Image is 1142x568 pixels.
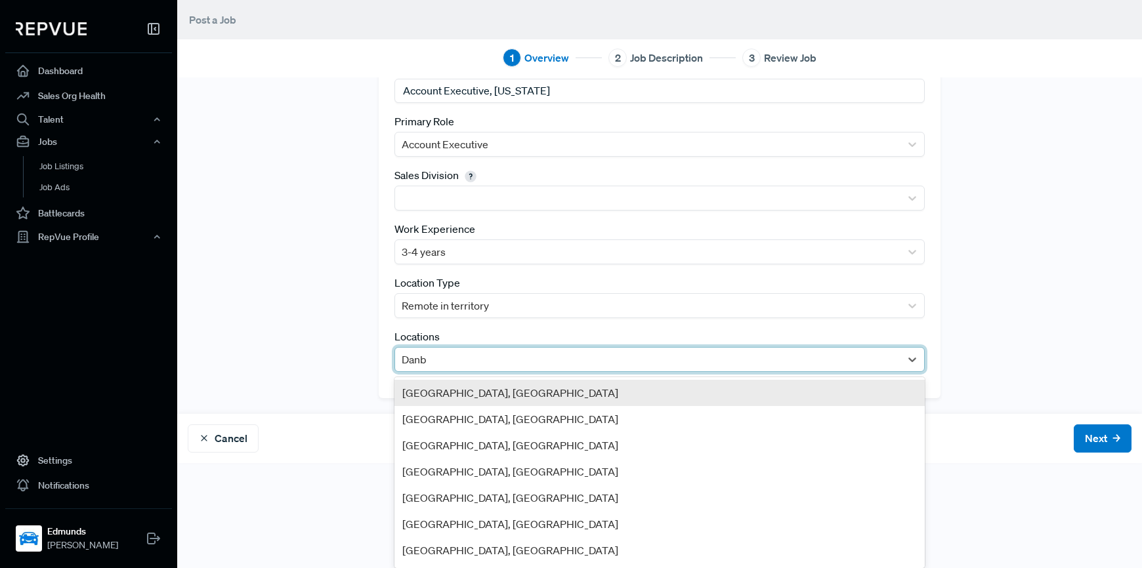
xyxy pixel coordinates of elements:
[742,49,761,67] div: 3
[5,226,172,248] button: RepVue Profile
[5,473,172,498] a: Notifications
[394,406,925,432] div: [GEOGRAPHIC_DATA], [GEOGRAPHIC_DATA]
[1074,424,1131,453] button: Next
[503,49,521,67] div: 1
[524,50,569,66] span: Overview
[394,329,440,344] label: Locations
[5,201,172,226] a: Battlecards
[16,22,87,35] img: RepVue
[394,113,454,129] label: Primary Role
[5,108,172,131] button: Talent
[394,458,925,485] div: [GEOGRAPHIC_DATA], [GEOGRAPHIC_DATA]
[394,537,925,563] div: [GEOGRAPHIC_DATA], [GEOGRAPHIC_DATA]
[5,58,172,83] a: Dashboard
[394,485,925,511] div: [GEOGRAPHIC_DATA], [GEOGRAPHIC_DATA]
[23,156,190,177] a: Job Listings
[394,432,925,458] div: [GEOGRAPHIC_DATA], [GEOGRAPHIC_DATA]
[189,13,236,26] span: Post a Job
[608,49,627,67] div: 2
[394,221,475,237] label: Work Experience
[47,525,118,538] strong: Edmunds
[5,508,172,558] a: EdmundsEdmunds[PERSON_NAME]
[18,528,39,549] img: Edmunds
[394,275,460,291] label: Location Type
[188,424,259,453] button: Cancel
[394,511,925,537] div: [GEOGRAPHIC_DATA], [GEOGRAPHIC_DATA]
[764,50,816,66] span: Review Job
[630,50,703,66] span: Job Description
[394,380,925,406] div: [GEOGRAPHIC_DATA], [GEOGRAPHIC_DATA]
[23,177,190,198] a: Job Ads
[5,131,172,153] button: Jobs
[47,538,118,552] span: [PERSON_NAME]
[394,167,480,183] label: Sales Division
[5,83,172,108] a: Sales Org Health
[5,448,172,473] a: Settings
